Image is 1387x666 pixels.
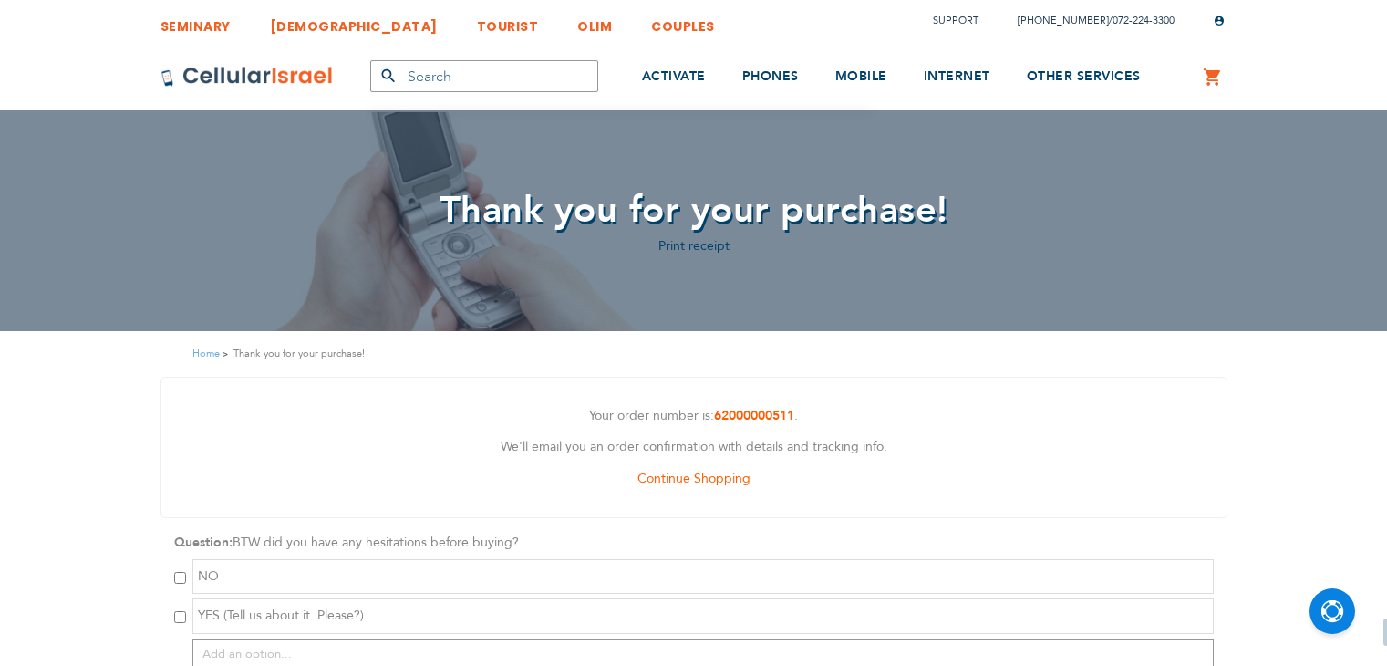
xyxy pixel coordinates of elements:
p: We'll email you an order confirmation with details and tracking info. [175,436,1213,459]
a: MOBILE [835,43,887,111]
span: YES (Tell us about it. Please?) [198,607,364,624]
span: MOBILE [835,68,887,85]
a: INTERNET [924,43,990,111]
a: Home [192,347,220,360]
a: PHONES [742,43,799,111]
a: Print receipt [658,237,730,255]
a: 072-224-3300 [1113,14,1175,27]
span: Thank you for your purchase! [440,185,948,235]
li: / [999,7,1175,34]
a: 62000000511 [714,407,794,424]
a: [DEMOGRAPHIC_DATA] [270,5,438,38]
a: Support [933,14,978,27]
a: [PHONE_NUMBER] [1018,14,1109,27]
strong: Thank you for your purchase! [233,345,365,362]
span: INTERNET [924,68,990,85]
p: Your order number is: . [175,405,1213,428]
img: Cellular Israel Logo [160,66,334,88]
strong: Question: [174,534,233,551]
span: BTW did you have any hesitations before buying? [233,534,519,551]
span: OTHER SERVICES [1027,68,1141,85]
input: Search [370,60,598,92]
a: TOURIST [477,5,539,38]
a: SEMINARY [160,5,231,38]
span: ACTIVATE [642,68,706,85]
a: OLIM [577,5,612,38]
a: Continue Shopping [637,470,750,487]
span: NO [198,567,219,585]
a: COUPLES [651,5,715,38]
a: ACTIVATE [642,43,706,111]
span: PHONES [742,68,799,85]
a: OTHER SERVICES [1027,43,1141,111]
